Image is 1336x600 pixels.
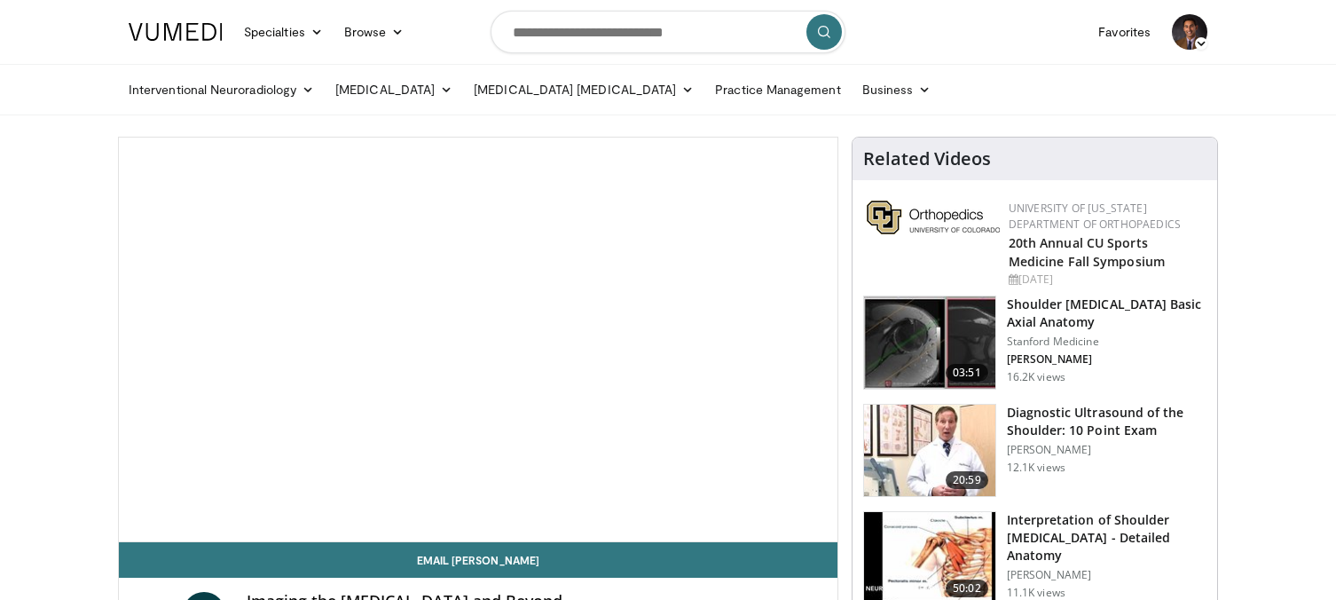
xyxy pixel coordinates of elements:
a: 20th Annual CU Sports Medicine Fall Symposium [1009,234,1165,270]
p: 12.1K views [1007,461,1065,475]
a: Browse [334,14,415,50]
h3: Interpretation of Shoulder [MEDICAL_DATA] - Detailed Anatomy [1007,511,1206,564]
p: 16.2K views [1007,370,1065,384]
img: 355603a8-37da-49b6-856f-e00d7e9307d3.png.150x105_q85_autocrop_double_scale_upscale_version-0.2.png [867,201,1000,234]
a: Favorites [1088,14,1161,50]
a: Business [852,72,942,107]
h3: Diagnostic Ultrasound of the Shoulder: 10 Point Exam [1007,404,1206,439]
p: [PERSON_NAME] [1007,568,1206,582]
img: VuMedi Logo [129,23,223,41]
a: Practice Management [704,72,851,107]
span: 50:02 [946,580,988,597]
p: [PERSON_NAME] [1007,443,1206,457]
a: 20:59 Diagnostic Ultrasound of the Shoulder: 10 Point Exam [PERSON_NAME] 12.1K views [863,404,1206,498]
img: Avatar [1172,14,1207,50]
img: 2e2aae31-c28f-4877-acf1-fe75dd611276.150x105_q85_crop-smart_upscale.jpg [864,405,995,497]
a: University of [US_STATE] Department of Orthopaedics [1009,201,1181,232]
p: [PERSON_NAME] [1007,352,1206,367]
video-js: Video Player [119,138,837,542]
img: 843da3bf-65ba-4ef1-b378-e6073ff3724a.150x105_q85_crop-smart_upscale.jpg [864,296,995,389]
a: Email [PERSON_NAME] [119,542,837,578]
span: 03:51 [946,364,988,382]
a: 03:51 Shoulder [MEDICAL_DATA] Basic Axial Anatomy Stanford Medicine [PERSON_NAME] 16.2K views [863,296,1206,390]
h3: Shoulder [MEDICAL_DATA] Basic Axial Anatomy [1007,296,1206,331]
p: Stanford Medicine [1007,335,1206,349]
p: 11.1K views [1007,586,1065,600]
a: Interventional Neuroradiology [118,72,325,107]
h4: Related Videos [863,148,991,170]
a: Specialties [233,14,334,50]
span: 20:59 [946,471,988,489]
a: [MEDICAL_DATA] [MEDICAL_DATA] [463,72,704,107]
a: [MEDICAL_DATA] [325,72,463,107]
div: [DATE] [1009,272,1203,288]
input: Search topics, interventions [491,11,845,53]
